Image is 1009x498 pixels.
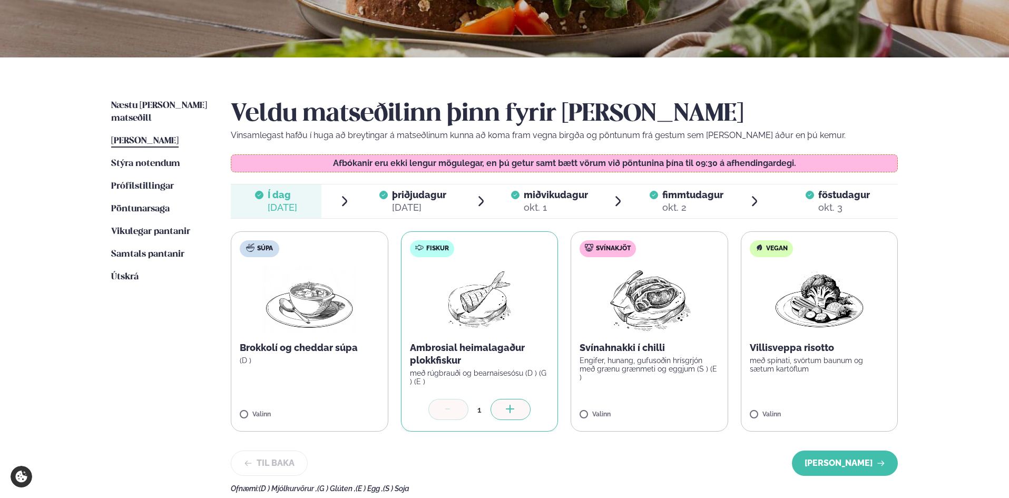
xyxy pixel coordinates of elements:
div: 1 [468,404,491,416]
button: [PERSON_NAME] [792,451,898,476]
span: Næstu [PERSON_NAME] matseðill [111,101,207,123]
div: Ofnæmi: [231,484,898,493]
a: Cookie settings [11,466,32,487]
span: Samtals pantanir [111,250,184,259]
div: okt. 1 [524,201,588,214]
p: með rúgbrauði og bearnaisesósu (D ) (G ) (E ) [410,369,550,386]
a: Prófílstillingar [111,180,174,193]
img: fish.svg [415,243,424,252]
span: fimmtudagur [662,189,723,200]
span: Stýra notendum [111,159,180,168]
img: Soup.png [263,266,356,333]
a: [PERSON_NAME] [111,135,179,148]
img: soup.svg [246,243,254,252]
span: föstudagur [818,189,870,200]
p: Afbókanir eru ekki lengur mögulegar, en þú getur samt bætt vörum við pöntunina þína til 09:30 á a... [242,159,887,168]
div: [DATE] [392,201,446,214]
p: með spínati, svörtum baunum og sætum kartöflum [750,356,889,373]
a: Stýra notendum [111,158,180,170]
a: Samtals pantanir [111,248,184,261]
p: Svínahnakki í chilli [580,341,719,354]
span: (S ) Soja [383,484,409,493]
span: Fiskur [426,245,449,253]
a: Pöntunarsaga [111,203,170,216]
p: Vinsamlegast hafðu í huga að breytingar á matseðlinum kunna að koma fram vegna birgða og pöntunum... [231,129,898,142]
span: [PERSON_NAME] [111,136,179,145]
span: (G ) Glúten , [317,484,356,493]
div: [DATE] [268,201,297,214]
p: Villisveppa risotto [750,341,889,354]
p: Brokkolí og cheddar súpa [240,341,379,354]
span: Súpa [257,245,273,253]
img: Vegan.svg [755,243,763,252]
a: Útskrá [111,271,139,284]
img: Pork-Meat.png [603,266,696,333]
span: Útskrá [111,272,139,281]
span: Prófílstillingar [111,182,174,191]
a: Næstu [PERSON_NAME] matseðill [111,100,210,125]
img: fish.png [446,266,513,333]
p: Engifer, hunang, gufusoðin hrísgrjón með grænu grænmeti og eggjum (S ) (E ) [580,356,719,382]
img: Vegan.png [773,266,866,333]
img: pork.svg [585,243,593,252]
h2: Veldu matseðilinn þinn fyrir [PERSON_NAME] [231,100,898,129]
p: Ambrosial heimalagaður plokkfiskur [410,341,550,367]
span: miðvikudagur [524,189,588,200]
div: okt. 2 [662,201,723,214]
span: þriðjudagur [392,189,446,200]
span: Vegan [766,245,788,253]
span: Vikulegar pantanir [111,227,190,236]
span: Pöntunarsaga [111,204,170,213]
span: Í dag [268,189,297,201]
span: (D ) Mjólkurvörur , [259,484,317,493]
p: (D ) [240,356,379,365]
div: okt. 3 [818,201,870,214]
button: Til baka [231,451,308,476]
span: Svínakjöt [596,245,631,253]
a: Vikulegar pantanir [111,226,190,238]
span: (E ) Egg , [356,484,383,493]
